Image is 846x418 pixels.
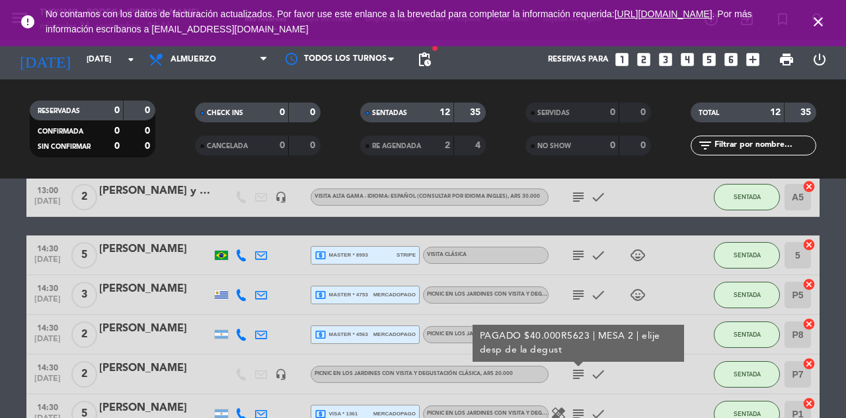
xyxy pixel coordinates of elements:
[275,368,287,380] i: headset_mic
[431,44,439,52] span: fiber_manual_record
[480,329,677,357] div: PAGADO $40.000R5623 | MESA 2 | elije desp de la degust
[38,108,80,114] span: RESERVADAS
[734,193,761,200] span: SENTADA
[99,241,211,258] div: [PERSON_NAME]
[99,183,211,200] div: [PERSON_NAME] y [PERSON_NAME]
[99,320,211,337] div: [PERSON_NAME]
[373,409,416,418] span: mercadopago
[71,184,97,210] span: 2
[802,317,816,331] i: cancel
[570,189,586,205] i: subject
[99,360,211,377] div: [PERSON_NAME]
[315,289,327,301] i: local_atm
[615,9,712,19] a: [URL][DOMAIN_NAME]
[714,321,780,348] button: SENTADA
[679,51,696,68] i: looks_4
[590,366,606,382] i: check
[440,108,450,117] strong: 12
[714,282,780,308] button: SENTADA
[280,108,285,117] strong: 0
[734,251,761,259] span: SENTADA
[427,331,593,337] span: PICNIC EN LOS JARDINES CON VISITA Y DEGUSTACIÓN CLÁSICA
[537,143,571,149] span: NO SHOW
[640,108,648,117] strong: 0
[713,138,816,153] input: Filtrar por nombre...
[734,331,761,338] span: SENTADA
[31,374,64,390] span: [DATE]
[613,51,631,68] i: looks_one
[280,141,285,150] strong: 0
[570,247,586,263] i: subject
[610,108,615,117] strong: 0
[397,251,416,259] span: stripe
[145,142,153,151] strong: 0
[803,40,836,79] div: LOG OUT
[31,197,64,212] span: [DATE]
[38,144,91,150] span: SIN CONFIRMAR
[802,397,816,410] i: cancel
[570,287,586,303] i: subject
[475,141,483,150] strong: 4
[145,126,153,136] strong: 0
[31,399,64,414] span: 14:30
[630,247,646,263] i: child_care
[802,278,816,291] i: cancel
[99,399,211,417] div: [PERSON_NAME]
[734,410,761,417] span: SENTADA
[714,184,780,210] button: SENTADA
[657,51,674,68] i: looks_3
[31,295,64,310] span: [DATE]
[31,182,64,197] span: 13:00
[635,51,652,68] i: looks_two
[31,359,64,374] span: 14:30
[445,141,450,150] strong: 2
[315,329,368,341] span: master * 4563
[315,249,368,261] span: master * 8993
[145,106,153,115] strong: 0
[802,238,816,251] i: cancel
[46,9,751,34] a: . Por más información escríbanos a [EMAIL_ADDRESS][DOMAIN_NAME]
[10,45,80,74] i: [DATE]
[114,126,120,136] strong: 0
[310,108,318,117] strong: 0
[630,287,646,303] i: child_care
[701,51,718,68] i: looks_5
[770,108,781,117] strong: 12
[71,361,97,388] span: 2
[802,357,816,370] i: cancel
[373,330,416,339] span: mercadopago
[31,240,64,255] span: 14:30
[315,329,327,341] i: local_atm
[207,110,243,116] span: CHECK INS
[373,290,416,299] span: mercadopago
[310,141,318,150] strong: 0
[699,110,719,116] span: TOTAL
[315,371,513,376] span: PICNIC EN LOS JARDINES CON VISITA Y DEGUSTACIÓN CLÁSICA
[275,191,287,203] i: headset_mic
[372,143,421,149] span: RE AGENDADA
[537,110,570,116] span: SERVIDAS
[744,51,761,68] i: add_box
[590,287,606,303] i: check
[31,319,64,335] span: 14:30
[481,371,513,376] span: , ARS 20.000
[31,255,64,271] span: [DATE]
[123,52,139,67] i: arrow_drop_down
[779,52,794,67] span: print
[812,52,827,67] i: power_settings_new
[315,249,327,261] i: local_atm
[590,247,606,263] i: check
[31,280,64,295] span: 14:30
[470,108,483,117] strong: 35
[427,411,593,416] span: PICNIC EN LOS JARDINES CON VISITA Y DEGUSTACIÓN CLÁSICA
[71,242,97,269] span: 5
[427,292,593,297] span: PICNIC EN LOS JARDINES CON VISITA Y DEGUSTACIÓN CLÁSICA
[722,51,740,68] i: looks_6
[31,335,64,350] span: [DATE]
[610,141,615,150] strong: 0
[114,142,120,151] strong: 0
[548,55,609,64] span: Reservas para
[99,280,211,298] div: [PERSON_NAME]
[570,366,586,382] i: subject
[714,242,780,269] button: SENTADA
